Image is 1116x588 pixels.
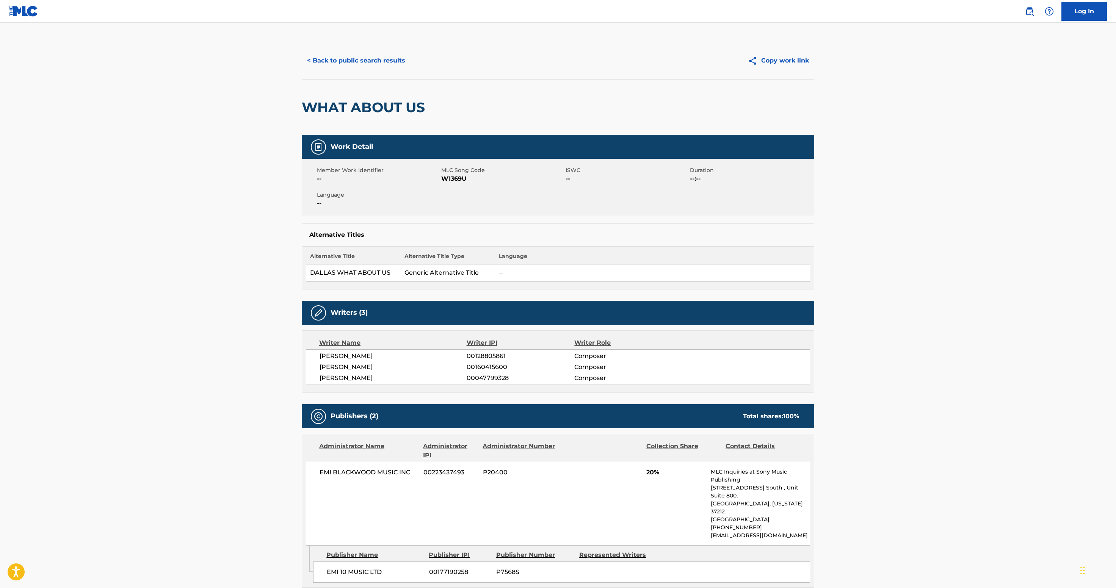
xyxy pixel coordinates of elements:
[646,468,705,477] span: 20%
[711,484,810,500] p: [STREET_ADDRESS] South , Unit Suite 800,
[302,51,411,70] button: < Back to public search results
[1045,7,1054,16] img: help
[317,199,439,208] span: --
[423,468,477,477] span: 00223437493
[306,252,401,264] th: Alternative Title
[496,568,574,577] span: P7568S
[331,308,368,317] h5: Writers (3)
[783,413,799,420] span: 100 %
[314,412,323,421] img: Publishers
[1061,2,1107,21] a: Log In
[423,442,477,460] div: Administrator IPI
[320,352,467,361] span: [PERSON_NAME]
[711,468,810,484] p: MLC Inquiries at Sony Music Publishing
[429,550,491,560] div: Publisher IPI
[1025,7,1034,16] img: search
[302,99,429,116] h2: WHAT ABOUT US
[646,442,720,460] div: Collection Share
[467,352,574,361] span: 00128805861
[317,174,439,183] span: --
[317,166,439,174] span: Member Work Identifier
[574,338,672,347] div: Writer Role
[690,174,812,183] span: --:--
[579,550,657,560] div: Represented Writers
[326,550,423,560] div: Publisher Name
[320,374,467,383] span: [PERSON_NAME]
[320,363,467,372] span: [PERSON_NAME]
[306,264,401,281] td: DALLAS WHAT ABOUT US
[1080,559,1085,582] div: Drag
[401,264,495,281] td: Generic Alternative Title
[566,174,688,183] span: --
[495,264,810,281] td: --
[711,500,810,516] p: [GEOGRAPHIC_DATA], [US_STATE] 37212
[743,412,799,421] div: Total shares:
[1022,4,1037,19] a: Public Search
[1078,552,1116,588] iframe: Chat Widget
[320,468,418,477] span: EMI BLACKWOOD MUSIC INC
[331,412,378,421] h5: Publishers (2)
[327,568,423,577] span: EMI 10 MUSIC LTD
[743,51,814,70] button: Copy work link
[467,363,574,372] span: 00160415600
[467,338,575,347] div: Writer IPI
[566,166,688,174] span: ISWC
[483,442,556,460] div: Administrator Number
[401,252,495,264] th: Alternative Title Type
[429,568,491,577] span: 00177190258
[309,231,807,239] h5: Alternative Titles
[467,374,574,383] span: 00047799328
[574,352,672,361] span: Composer
[319,338,467,347] div: Writer Name
[711,516,810,524] p: [GEOGRAPHIC_DATA]
[9,6,38,17] img: MLC Logo
[441,174,564,183] span: W1369U
[574,363,672,372] span: Composer
[319,442,417,460] div: Administrator Name
[331,142,373,151] h5: Work Detail
[748,56,761,66] img: Copy work link
[314,142,323,152] img: Work Detail
[690,166,812,174] span: Duration
[495,252,810,264] th: Language
[711,532,810,540] p: [EMAIL_ADDRESS][DOMAIN_NAME]
[317,191,439,199] span: Language
[574,374,672,383] span: Composer
[726,442,799,460] div: Contact Details
[496,550,574,560] div: Publisher Number
[1042,4,1057,19] div: Help
[314,308,323,317] img: Writers
[483,468,556,477] span: P20400
[711,524,810,532] p: [PHONE_NUMBER]
[441,166,564,174] span: MLC Song Code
